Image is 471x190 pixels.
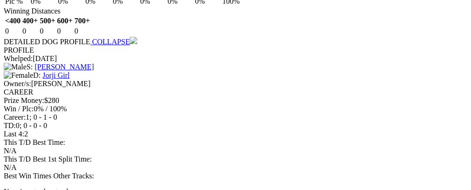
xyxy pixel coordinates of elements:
a: [PERSON_NAME] [35,63,94,71]
span: Prize Money: [4,96,44,104]
div: CAREER [4,88,467,96]
div: DETAILED DOG PROFILE [4,37,467,46]
th: 500+ [39,16,56,26]
span: D: [4,71,41,79]
img: Female [4,71,33,80]
img: Male [4,63,27,71]
div: [DATE] [4,54,467,63]
span: S: [4,63,33,71]
div: $280 [4,96,467,105]
td: 0 [74,27,91,36]
span: This T/D Best 1st Split Time: [4,155,92,163]
div: 0; 0 - 0 - 0 [4,122,467,130]
div: 0% / 100% [4,105,467,113]
td: 0 [22,27,38,36]
span: COLLAPSE [92,38,130,46]
span: Win / Plc: [4,105,34,113]
span: TD: [4,122,16,129]
span: Whelped: [4,54,33,62]
span: Last 4: [4,130,24,138]
div: Winning Distances [4,7,467,15]
span: This T/D Best Time: [4,138,65,146]
td: 0 [56,27,73,36]
div: 2 [4,130,467,138]
div: N/A [4,138,467,155]
a: Jorji Girl [42,71,70,79]
div: [PERSON_NAME] [4,80,467,88]
th: 400+ [22,16,38,26]
span: Career: [4,113,26,121]
td: 0 [39,27,56,36]
th: 700+ [74,16,91,26]
td: 0 [5,27,21,36]
span: Best Win Times Other Tracks: [4,172,94,180]
div: N/A [4,155,467,172]
div: 1; 0 - 1 - 0 [4,113,467,122]
th: <400 [5,16,21,26]
span: Owner/s: [4,80,31,88]
a: COLLAPSE [90,38,137,46]
img: chevron-down.svg [130,37,137,44]
div: PROFILE [4,46,467,54]
th: 600+ [56,16,73,26]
